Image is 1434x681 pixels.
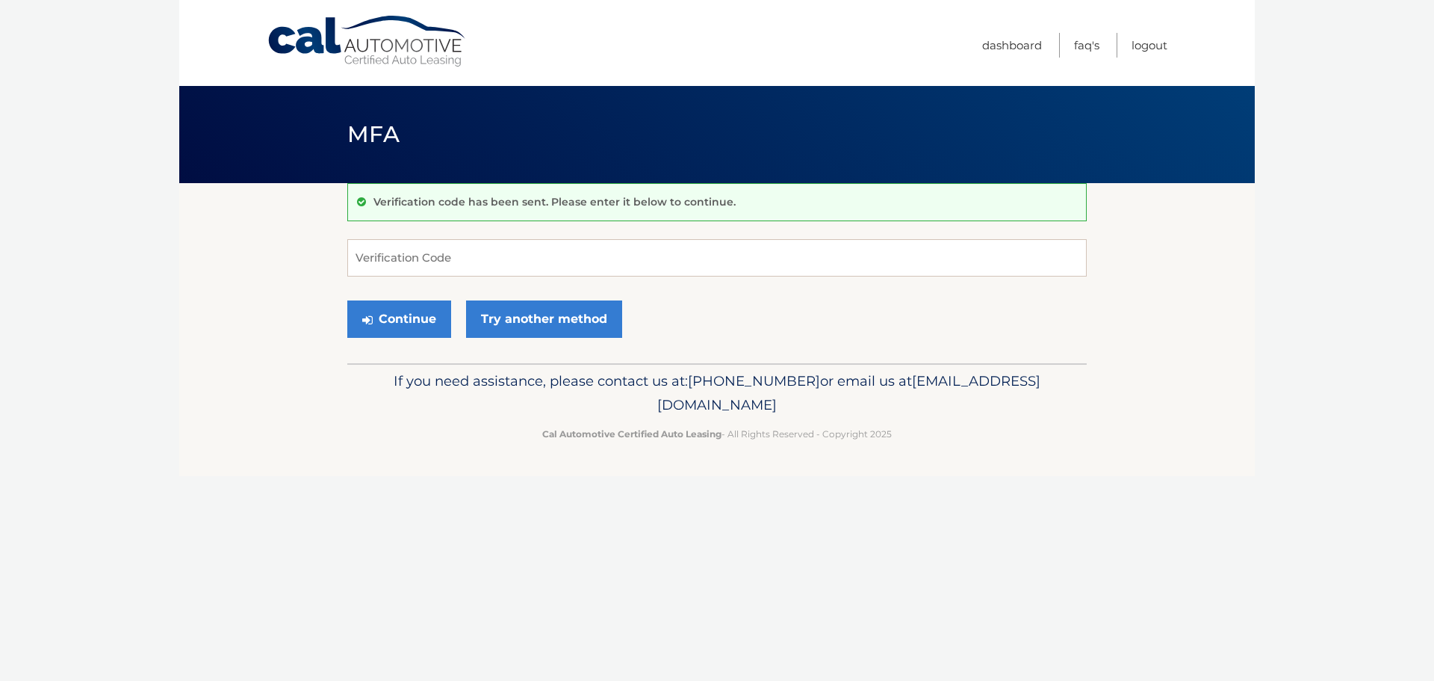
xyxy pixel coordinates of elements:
a: Logout [1132,33,1167,58]
a: Cal Automotive [267,15,468,68]
a: Dashboard [982,33,1042,58]
p: Verification code has been sent. Please enter it below to continue. [373,195,736,209]
strong: Cal Automotive Certified Auto Leasing [542,428,721,440]
span: MFA [347,120,400,148]
input: Verification Code [347,239,1087,277]
span: [PHONE_NUMBER] [688,372,820,389]
p: - All Rights Reserved - Copyright 2025 [357,426,1077,442]
span: [EMAIL_ADDRESS][DOMAIN_NAME] [657,372,1040,413]
button: Continue [347,301,451,338]
p: If you need assistance, please contact us at: or email us at [357,369,1077,417]
a: FAQ's [1074,33,1099,58]
a: Try another method [466,301,622,338]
